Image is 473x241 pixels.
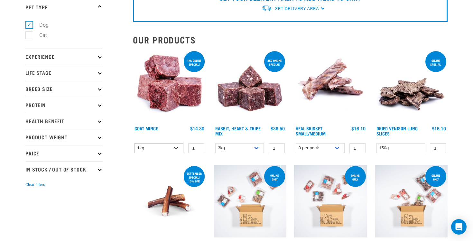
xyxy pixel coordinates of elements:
a: Rabbit, Heart & Tripe Mix [215,127,261,134]
p: Health Benefit [25,113,103,129]
img: Dog Novel 0 2sec [294,165,367,238]
img: Puppy 0 2sec [375,165,448,238]
p: Product Weight [25,129,103,145]
div: 3kg online special! [264,56,285,69]
div: $39.50 [271,126,285,131]
img: 1304 Venison Lung Slices 01 [375,50,448,123]
div: $16.10 [351,126,366,131]
div: $14.30 [190,126,204,131]
div: Online Only [264,171,285,184]
div: Open Intercom Messenger [451,219,467,235]
img: 1207 Veal Brisket 4pp 01 [294,50,367,123]
p: Experience [25,49,103,65]
p: Life Stage [25,65,103,81]
button: Clear filters [25,182,45,188]
input: 1 [349,143,366,153]
p: Breed Size [25,81,103,97]
div: 1kg online special! [184,56,205,69]
h2: Our Products [133,35,448,45]
p: Protein [25,97,103,113]
div: September special! 10% off! [184,169,205,186]
label: Cat [29,31,50,39]
div: Online Only [345,171,366,184]
div: ONLINE SPECIAL! [425,56,446,69]
a: Veal Brisket Small/Medium [296,127,326,134]
input: 1 [430,143,446,153]
div: Online Only [425,171,446,184]
input: 1 [188,143,204,153]
a: Goat Mince [134,127,158,129]
p: In Stock / Out Of Stock [25,161,103,177]
img: 1077 Wild Goat Mince 01 [133,50,206,123]
input: 1 [269,143,285,153]
p: Price [25,145,103,161]
label: Dog [29,21,51,29]
img: 1175 Rabbit Heart Tripe Mix 01 [214,50,287,123]
a: Dried Venison Lung Slices [376,127,418,134]
img: Bull Pizzle [133,165,206,238]
img: van-moving.png [262,5,272,12]
span: Set Delivery Area [275,6,319,11]
img: Dog 0 2sec [214,165,287,238]
div: $16.10 [432,126,446,131]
